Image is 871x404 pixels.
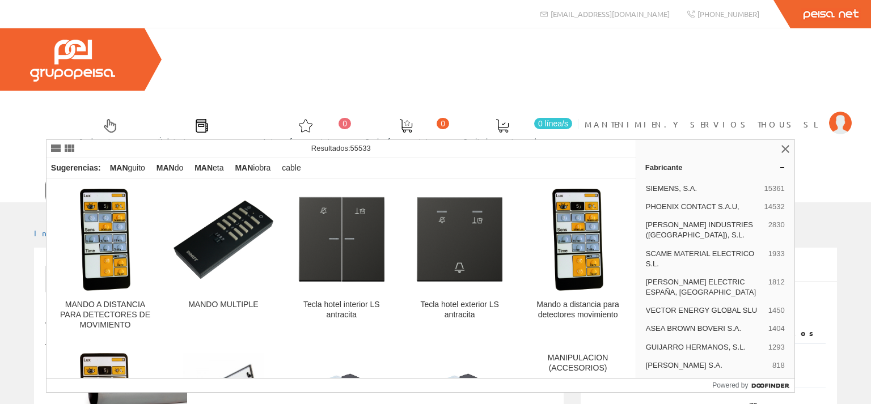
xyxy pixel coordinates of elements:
[283,180,400,343] a: Tecla hotel interior LS antracita Tecla hotel interior LS antracita
[292,190,391,289] img: Tecla hotel interior LS antracita
[235,163,253,172] strong: MAN
[712,379,794,392] a: Powered by
[646,305,764,316] span: VECTOR ENERGY GLOBAL SLU
[311,144,371,152] span: Resultados:
[551,9,670,19] span: [EMAIL_ADDRESS][DOMAIN_NAME]
[646,342,764,352] span: GUIJARRO HERMANOS, S.L.
[147,109,251,151] a: Últimas compras
[34,228,82,238] a: Inicio
[30,40,115,82] img: Grupo Peisa
[534,118,572,129] span: 0 línea/s
[646,184,760,194] span: SIEMENS, S.A.
[768,249,785,269] span: 1933
[79,135,141,146] span: Selectores
[56,300,155,330] div: MANDO A DISTANCIA PARA DETECTORES DE MOVIMIENTO
[528,353,627,373] div: MANIPULACION (ACCESORIOS)
[80,189,131,291] img: MANDO A DISTANCIA PARA DETECTORES DE MOVIMIENTO
[174,201,273,279] img: MANDO MULTIPLE
[528,300,627,320] div: Mando a distancia para detectores movimiento
[768,324,785,334] span: 1404
[646,360,768,371] span: [PERSON_NAME] S.A.
[350,144,371,152] span: 55533
[292,300,391,320] div: Tecla hotel interior LS antracita
[585,118,823,130] span: MANTENIMIEN.Y SERVIOS THOUS SL
[764,202,785,212] span: 14532
[697,9,759,19] span: [PHONE_NUMBER]
[152,158,188,178] div: do
[263,135,348,146] span: Art. favoritos
[174,300,273,310] div: MANDO MULTIPLE
[585,109,852,120] a: MANTENIMIEN.Y SERVIOS THOUS SL
[190,158,228,178] div: eta
[277,158,305,178] div: cable
[764,184,785,194] span: 15361
[772,360,785,371] span: 818
[401,180,518,343] a: Tecla hotel exterior LS antracita Tecla hotel exterior LS antracita
[464,135,541,146] span: Pedido actual
[410,300,509,320] div: Tecla hotel exterior LS antracita
[46,160,103,176] div: Sugerencias:
[646,220,764,240] span: [PERSON_NAME] INDUSTRIES ([GEOGRAPHIC_DATA]), S.L.
[646,277,764,297] span: [PERSON_NAME] ELECTRIC ESPAÑA, [GEOGRAPHIC_DATA]
[110,163,128,172] strong: MAN
[339,118,351,129] span: 0
[195,163,213,172] strong: MAN
[105,158,150,178] div: guito
[164,180,282,343] a: MANDO MULTIPLE MANDO MULTIPLE
[68,109,146,151] a: Selectores
[410,190,509,289] img: Tecla hotel exterior LS antracita
[636,158,794,176] a: Fabricante
[158,135,245,146] span: Últimas compras
[437,118,449,129] span: 0
[646,249,764,269] span: SCAME MATERIAL ELECTRICO S.L.
[646,324,764,334] span: ASEA BROWN BOVERI S.A.
[366,135,446,146] span: Ped. favoritos
[230,158,275,178] div: iobra
[768,220,785,240] span: 2830
[768,342,785,352] span: 1293
[552,189,603,291] img: Mando a distancia para detectores movimiento
[46,180,164,343] a: MANDO A DISTANCIA PARA DETECTORES DE MOVIMIENTO MANDO A DISTANCIA PARA DETECTORES DE MOVIMIENTO
[157,163,175,172] strong: MAN
[768,277,785,297] span: 1812
[646,202,760,212] span: PHOENIX CONTACT S.A.U,
[712,380,748,390] span: Powered by
[519,180,636,343] a: Mando a distancia para detectores movimiento Mando a distancia para detectores movimiento
[768,305,785,316] span: 1450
